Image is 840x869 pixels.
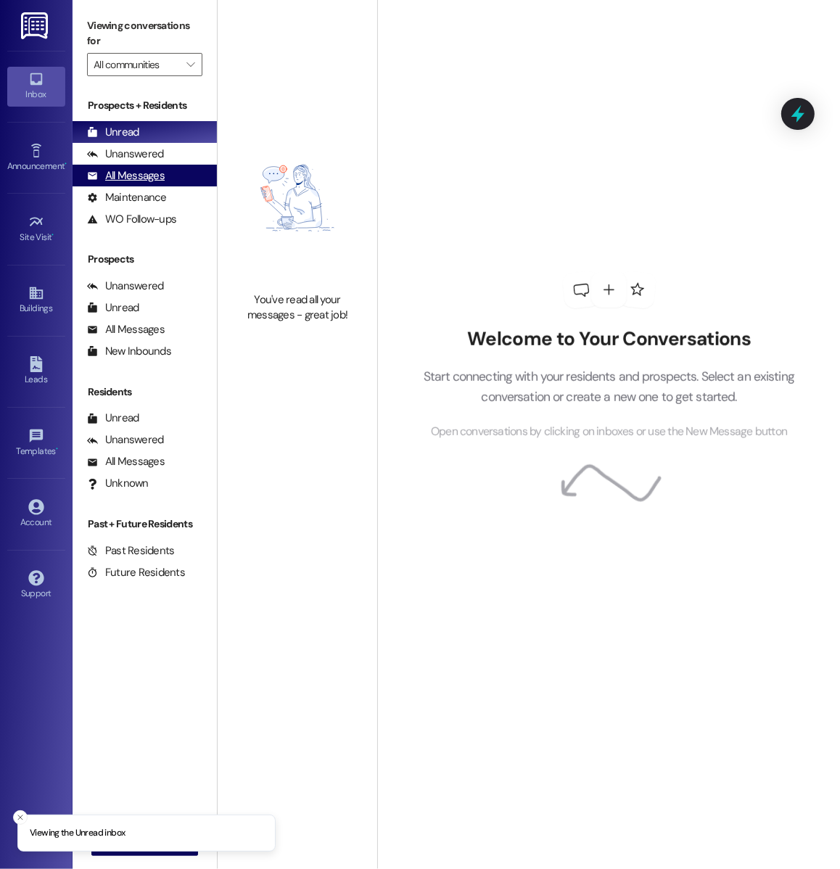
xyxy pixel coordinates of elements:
[87,147,164,162] div: Unanswered
[56,444,58,454] span: •
[402,328,817,351] h2: Welcome to Your Conversations
[87,454,165,469] div: All Messages
[87,279,164,294] div: Unanswered
[13,810,28,825] button: Close toast
[87,411,139,426] div: Unread
[7,281,65,320] a: Buildings
[7,352,65,391] a: Leads
[431,422,787,440] span: Open conversations by clicking on inboxes or use the New Message button
[65,159,67,169] span: •
[73,516,217,532] div: Past + Future Residents
[87,190,167,205] div: Maintenance
[87,168,165,184] div: All Messages
[87,476,149,491] div: Unknown
[7,210,65,249] a: Site Visit •
[87,432,164,448] div: Unanswered
[87,212,176,227] div: WO Follow-ups
[87,322,165,337] div: All Messages
[7,424,65,463] a: Templates •
[52,230,54,240] span: •
[186,59,194,70] i: 
[7,566,65,605] a: Support
[30,827,125,840] p: Viewing the Unread inbox
[7,495,65,534] a: Account
[87,565,185,580] div: Future Residents
[234,292,361,324] div: You've read all your messages - great job!
[73,98,217,113] div: Prospects + Residents
[7,67,65,106] a: Inbox
[87,300,139,316] div: Unread
[87,15,202,53] label: Viewing conversations for
[87,543,175,559] div: Past Residents
[21,12,51,39] img: ResiDesk Logo
[402,366,817,408] p: Start connecting with your residents and prospects. Select an existing conversation or create a n...
[87,344,171,359] div: New Inbounds
[87,125,139,140] div: Unread
[73,384,217,400] div: Residents
[94,53,179,76] input: All communities
[73,252,217,267] div: Prospects
[234,111,361,285] img: empty-state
